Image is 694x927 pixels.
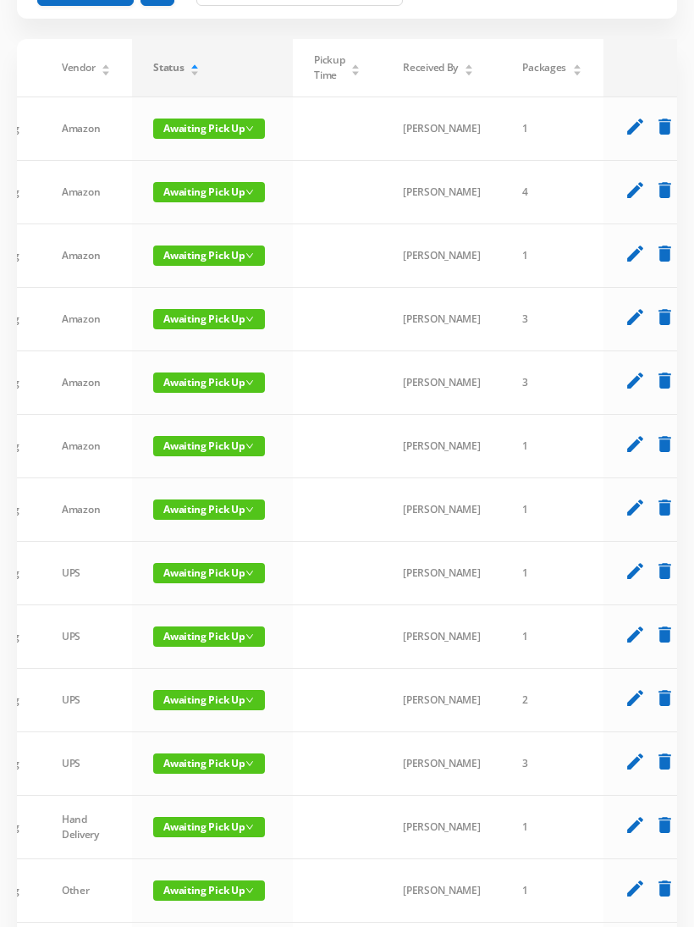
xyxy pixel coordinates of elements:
span: Awaiting Pick Up [153,626,265,647]
i: icon: down [245,315,254,323]
td: Amazon [41,415,132,478]
i: icon: down [245,759,254,768]
td: 1 [501,796,603,859]
i: icon: down [245,886,254,895]
i: edit [625,433,646,455]
td: UPS [41,605,132,669]
div: Sort [190,62,200,72]
td: 1 [501,542,603,605]
span: Awaiting Pick Up [153,563,265,583]
td: 2 [501,669,603,732]
span: Awaiting Pick Up [153,119,265,139]
i: delete [654,814,675,836]
span: Awaiting Pick Up [153,182,265,202]
td: 1 [501,605,603,669]
i: icon: caret-up [464,62,473,67]
span: Awaiting Pick Up [153,499,265,520]
td: [PERSON_NAME] [382,97,501,161]
i: icon: down [245,632,254,641]
td: 3 [501,288,603,351]
span: Awaiting Pick Up [153,309,265,329]
i: icon: caret-up [190,62,200,67]
i: delete [654,878,675,899]
td: [PERSON_NAME] [382,542,501,605]
i: delete [654,433,675,455]
i: icon: down [245,505,254,514]
td: 1 [501,97,603,161]
i: icon: down [245,188,254,196]
i: edit [625,751,646,772]
td: 1 [501,478,603,542]
td: Amazon [41,288,132,351]
td: [PERSON_NAME] [382,669,501,732]
td: UPS [41,542,132,605]
i: delete [654,624,675,645]
i: delete [654,497,675,518]
td: UPS [41,669,132,732]
span: Vendor [62,60,95,75]
td: Amazon [41,478,132,542]
span: Awaiting Pick Up [153,246,265,266]
div: Sort [572,62,582,72]
i: edit [625,624,646,645]
td: [PERSON_NAME] [382,732,501,796]
i: icon: caret-down [464,69,473,74]
td: [PERSON_NAME] [382,224,501,288]
td: Amazon [41,97,132,161]
i: icon: down [245,251,254,260]
i: icon: caret-down [190,69,200,74]
div: Sort [350,62,361,72]
i: edit [625,116,646,137]
td: [PERSON_NAME] [382,415,501,478]
i: icon: down [245,442,254,450]
i: delete [654,687,675,709]
i: edit [625,179,646,201]
td: [PERSON_NAME] [382,796,501,859]
i: icon: caret-up [572,62,581,67]
i: delete [654,306,675,328]
i: icon: down [245,124,254,133]
span: Awaiting Pick Up [153,436,265,456]
i: icon: caret-down [572,69,581,74]
td: 3 [501,351,603,415]
td: [PERSON_NAME] [382,605,501,669]
td: Amazon [41,224,132,288]
i: edit [625,497,646,518]
i: delete [654,243,675,264]
span: Awaiting Pick Up [153,690,265,710]
i: delete [654,751,675,772]
i: icon: caret-up [102,62,111,67]
span: Awaiting Pick Up [153,817,265,837]
td: 1 [501,859,603,923]
i: icon: down [245,569,254,577]
i: icon: down [245,378,254,387]
i: icon: caret-down [351,69,361,74]
span: Awaiting Pick Up [153,753,265,774]
span: Pickup Time [314,52,344,83]
i: icon: down [245,696,254,704]
i: edit [625,687,646,709]
i: edit [625,560,646,582]
i: delete [654,179,675,201]
i: delete [654,370,675,391]
td: Other [41,859,132,923]
td: [PERSON_NAME] [382,859,501,923]
td: Amazon [41,351,132,415]
td: 4 [501,161,603,224]
td: 1 [501,415,603,478]
span: Awaiting Pick Up [153,372,265,393]
td: [PERSON_NAME] [382,478,501,542]
i: icon: caret-down [102,69,111,74]
span: Status [153,60,184,75]
i: icon: caret-up [351,62,361,67]
td: 3 [501,732,603,796]
td: UPS [41,732,132,796]
i: edit [625,814,646,836]
i: edit [625,306,646,328]
td: 1 [501,224,603,288]
td: Amazon [41,161,132,224]
i: delete [654,560,675,582]
i: edit [625,878,646,899]
td: Hand Delivery [41,796,132,859]
td: [PERSON_NAME] [382,288,501,351]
